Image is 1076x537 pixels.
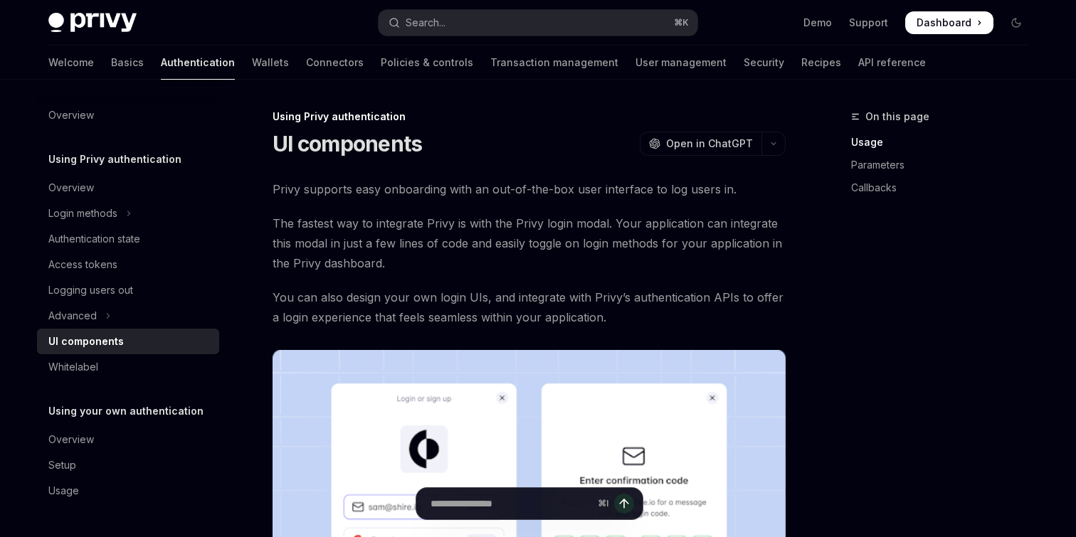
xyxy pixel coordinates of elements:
[803,16,832,30] a: Demo
[744,46,784,80] a: Security
[640,132,761,156] button: Open in ChatGPT
[865,108,929,125] span: On this page
[161,46,235,80] a: Authentication
[37,175,219,201] a: Overview
[801,46,841,80] a: Recipes
[851,176,1039,199] a: Callbacks
[851,154,1039,176] a: Parameters
[273,287,786,327] span: You can also design your own login UIs, and integrate with Privy’s authentication APIs to offer a...
[48,179,94,196] div: Overview
[917,16,971,30] span: Dashboard
[48,431,94,448] div: Overview
[1005,11,1028,34] button: Toggle dark mode
[858,46,926,80] a: API reference
[37,201,219,226] button: Toggle Login methods section
[851,131,1039,154] a: Usage
[379,10,697,36] button: Open search
[905,11,993,34] a: Dashboard
[37,226,219,252] a: Authentication state
[37,478,219,504] a: Usage
[273,110,786,124] div: Using Privy authentication
[849,16,888,30] a: Support
[48,256,117,273] div: Access tokens
[48,282,133,299] div: Logging users out
[48,107,94,124] div: Overview
[48,307,97,324] div: Advanced
[37,277,219,303] a: Logging users out
[37,303,219,329] button: Toggle Advanced section
[48,46,94,80] a: Welcome
[635,46,727,80] a: User management
[48,333,124,350] div: UI components
[37,252,219,277] a: Access tokens
[37,102,219,128] a: Overview
[48,13,137,33] img: dark logo
[273,131,422,156] h1: UI components
[674,17,689,28] span: ⌘ K
[273,179,786,199] span: Privy supports easy onboarding with an out-of-the-box user interface to log users in.
[37,452,219,478] a: Setup
[37,329,219,354] a: UI components
[48,482,79,499] div: Usage
[37,427,219,452] a: Overview
[406,14,445,31] div: Search...
[306,46,364,80] a: Connectors
[37,354,219,380] a: Whitelabel
[48,205,117,222] div: Login methods
[48,358,98,376] div: Whitelabel
[48,457,76,474] div: Setup
[273,213,786,273] span: The fastest way to integrate Privy is with the Privy login modal. Your application can integrate ...
[614,494,634,514] button: Send message
[48,230,140,248] div: Authentication state
[381,46,473,80] a: Policies & controls
[111,46,144,80] a: Basics
[252,46,289,80] a: Wallets
[666,137,753,151] span: Open in ChatGPT
[431,488,592,519] input: Ask a question...
[48,151,181,168] h5: Using Privy authentication
[490,46,618,80] a: Transaction management
[48,403,204,420] h5: Using your own authentication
